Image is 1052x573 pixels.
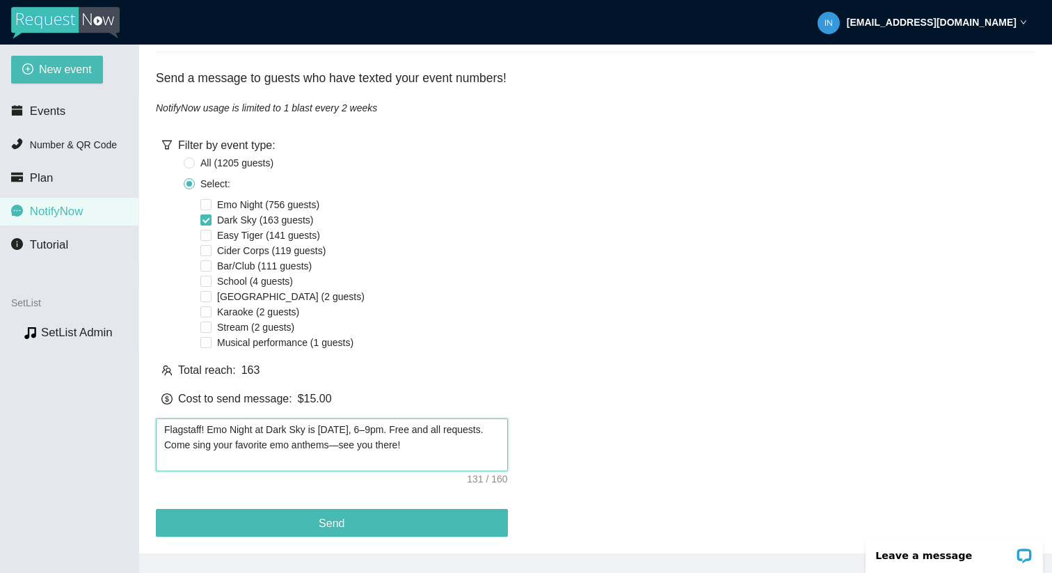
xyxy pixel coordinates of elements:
[195,176,236,191] span: Select:
[30,171,54,185] span: Plan
[1020,19,1027,26] span: down
[161,139,173,150] span: filter
[178,139,276,151] span: Filter by event type:
[856,529,1052,573] iframe: LiveChat chat widget
[161,393,173,405] span: dollar
[212,243,331,258] span: Cider Corps (119 guests)
[22,63,33,77] span: plus-circle
[847,17,1017,28] strong: [EMAIL_ADDRESS][DOMAIN_NAME]
[30,104,65,118] span: Events
[156,69,1035,88] div: Send a message to guests who have texted your event numbers!
[212,335,359,350] span: Musical performance (1 guests)
[178,390,292,407] span: Cost to send message:
[11,238,23,250] span: info-circle
[241,361,260,379] span: 163
[212,258,317,274] span: Bar/Club (111 guests)
[212,304,305,320] span: Karaoke (2 guests)
[156,509,508,537] button: Send
[39,61,92,78] span: New event
[11,138,23,150] span: phone
[212,212,319,228] span: Dark Sky (163 guests)
[11,104,23,116] span: calendar
[161,365,173,376] span: team
[212,274,298,289] span: School (4 guests)
[818,12,840,34] img: 217e36b01bcd92fbcfce66bf4147cd36
[298,390,332,407] div: $ 15.00
[41,326,113,339] a: SetList Admin
[212,228,326,243] span: Easy Tiger (141 guests)
[195,155,279,171] span: All ( 1205 guest s )
[212,197,325,212] span: Emo Night (756 guests)
[156,100,1035,116] div: NotifyNow usage is limited to 1 blast every 2 weeks
[212,320,300,335] span: Stream (2 guests)
[212,289,370,304] span: [GEOGRAPHIC_DATA] (2 guests)
[30,238,68,251] span: Tutorial
[319,515,344,532] span: Send
[30,139,117,150] span: Number & QR Code
[156,418,508,471] textarea: Flagstaff! Emo Night at Dark Sky is [DATE], 6–9pm. Free and all requests. Come sing your favorite...
[178,361,236,379] span: Total reach:
[11,205,23,217] span: message
[11,56,103,84] button: plus-circleNew event
[30,205,83,218] span: NotifyNow
[11,7,120,39] img: RequestNow
[11,171,23,183] span: credit-card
